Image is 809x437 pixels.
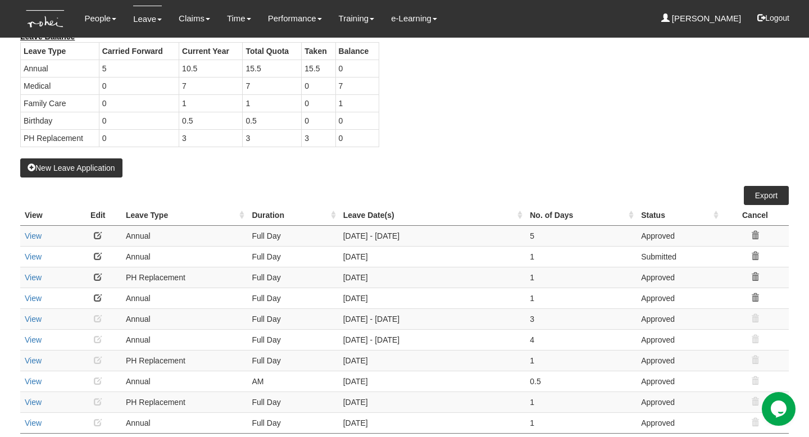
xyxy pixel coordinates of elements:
[243,42,302,60] th: Total Quota
[25,398,42,407] a: View
[339,412,526,433] td: [DATE]
[247,350,338,371] td: Full Day
[268,6,322,31] a: Performance
[243,129,302,147] td: 3
[637,246,721,267] td: Submitted
[20,205,75,226] th: View
[525,267,637,288] td: 1
[661,6,742,31] a: [PERSON_NAME]
[247,288,338,308] td: Full Day
[247,412,338,433] td: Full Day
[247,308,338,329] td: Full Day
[21,94,99,112] td: Family Care
[25,252,42,261] a: View
[302,112,335,129] td: 0
[243,60,302,77] td: 15.5
[247,371,338,392] td: AM
[335,94,379,112] td: 1
[525,412,637,433] td: 1
[339,246,526,267] td: [DATE]
[25,356,42,365] a: View
[21,42,99,60] th: Leave Type
[243,94,302,112] td: 1
[302,77,335,94] td: 0
[525,392,637,412] td: 1
[99,94,179,112] td: 0
[525,225,637,246] td: 5
[121,267,247,288] td: PH Replacement
[20,158,122,177] button: New Leave Application
[121,288,247,308] td: Annual
[227,6,251,31] a: Time
[302,42,335,60] th: Taken
[335,129,379,147] td: 0
[21,112,99,129] td: Birthday
[637,371,721,392] td: Approved
[637,308,721,329] td: Approved
[525,288,637,308] td: 1
[179,94,243,112] td: 1
[99,112,179,129] td: 0
[121,350,247,371] td: PH Replacement
[179,129,243,147] td: 3
[637,288,721,308] td: Approved
[302,94,335,112] td: 0
[339,288,526,308] td: [DATE]
[75,205,121,226] th: Edit
[99,129,179,147] td: 0
[637,225,721,246] td: Approved
[243,112,302,129] td: 0.5
[391,6,437,31] a: e-Learning
[99,77,179,94] td: 0
[749,4,797,31] button: Logout
[121,225,247,246] td: Annual
[25,231,42,240] a: View
[84,6,116,31] a: People
[25,294,42,303] a: View
[247,205,338,226] th: Duration : activate to sort column ascending
[20,32,75,41] b: Leave Balance
[25,273,42,282] a: View
[339,329,526,350] td: [DATE] - [DATE]
[339,225,526,246] td: [DATE] - [DATE]
[335,60,379,77] td: 0
[339,350,526,371] td: [DATE]
[339,267,526,288] td: [DATE]
[25,315,42,324] a: View
[637,412,721,433] td: Approved
[121,205,247,226] th: Leave Type : activate to sort column ascending
[247,392,338,412] td: Full Day
[302,60,335,77] td: 15.5
[21,60,99,77] td: Annual
[525,329,637,350] td: 4
[243,77,302,94] td: 7
[637,329,721,350] td: Approved
[525,246,637,267] td: 1
[179,112,243,129] td: 0.5
[339,308,526,329] td: [DATE] - [DATE]
[99,42,179,60] th: Carried Forward
[99,60,179,77] td: 5
[339,371,526,392] td: [DATE]
[121,392,247,412] td: PH Replacement
[121,412,247,433] td: Annual
[744,186,789,205] a: Export
[179,60,243,77] td: 10.5
[121,246,247,267] td: Annual
[525,308,637,329] td: 3
[25,335,42,344] a: View
[25,377,42,386] a: View
[525,350,637,371] td: 1
[637,267,721,288] td: Approved
[335,42,379,60] th: Balance
[637,392,721,412] td: Approved
[179,77,243,94] td: 7
[247,246,338,267] td: Full Day
[339,6,375,31] a: Training
[525,371,637,392] td: 0.5
[721,205,789,226] th: Cancel
[339,205,526,226] th: Leave Date(s) : activate to sort column ascending
[637,205,721,226] th: Status : activate to sort column ascending
[637,350,721,371] td: Approved
[121,371,247,392] td: Annual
